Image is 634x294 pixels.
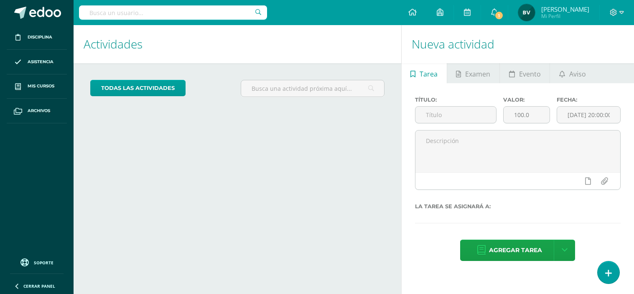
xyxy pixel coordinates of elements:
[519,64,541,84] span: Evento
[34,260,53,266] span: Soporte
[550,63,595,83] a: Aviso
[7,99,67,123] a: Archivos
[23,283,55,289] span: Cerrar panel
[90,80,186,96] a: todas las Actividades
[7,50,67,74] a: Asistencia
[79,5,267,20] input: Busca un usuario...
[541,13,589,20] span: Mi Perfil
[412,25,624,63] h1: Nueva actividad
[569,64,586,84] span: Aviso
[420,64,438,84] span: Tarea
[447,63,499,83] a: Examen
[500,63,550,83] a: Evento
[28,83,54,89] span: Mis cursos
[557,97,621,103] label: Fecha:
[28,107,50,114] span: Archivos
[518,4,535,21] img: fbf07539d2209bdb7d77cb73bbc859fa.png
[465,64,490,84] span: Examen
[503,97,550,103] label: Valor:
[557,107,620,123] input: Fecha de entrega
[489,240,542,261] span: Agregar tarea
[402,63,447,83] a: Tarea
[541,5,589,13] span: [PERSON_NAME]
[10,256,64,268] a: Soporte
[7,74,67,99] a: Mis cursos
[241,80,384,97] input: Busca una actividad próxima aquí...
[28,59,53,65] span: Asistencia
[415,97,497,103] label: Título:
[28,34,52,41] span: Disciplina
[504,107,549,123] input: Puntos máximos
[7,25,67,50] a: Disciplina
[415,203,621,210] label: La tarea se asignará a:
[494,11,504,20] span: 1
[84,25,391,63] h1: Actividades
[415,107,497,123] input: Título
